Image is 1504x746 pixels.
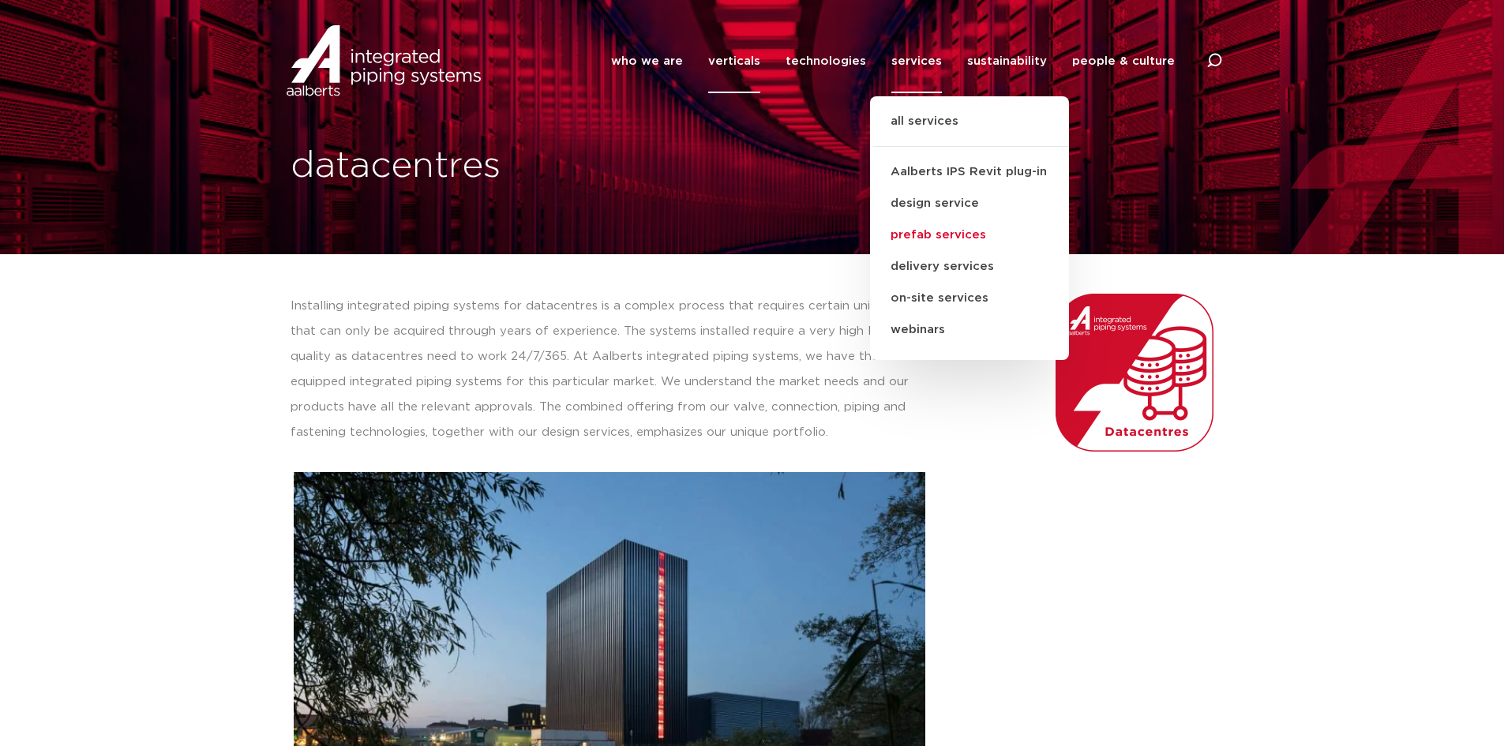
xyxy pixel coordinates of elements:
a: people & culture [1072,29,1175,93]
a: delivery services [870,251,1069,283]
img: Aalberts_IPS_icon_datacentres_rgb [1056,294,1213,452]
a: on-site services [870,283,1069,314]
a: webinars [870,314,1069,346]
a: Aalberts IPS Revit plug-in [870,156,1069,188]
a: services [891,29,942,93]
a: prefab services [870,219,1069,251]
h1: datacentres [291,141,744,192]
ul: services [870,96,1069,360]
a: design service [870,188,1069,219]
a: technologies [786,29,866,93]
a: verticals [708,29,760,93]
p: Installing integrated piping systems for datacentres is a complex process that requires certain u... [291,294,930,445]
a: all services [870,112,1069,147]
a: who we are [611,29,683,93]
nav: Menu [611,29,1175,93]
a: sustainability [967,29,1047,93]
